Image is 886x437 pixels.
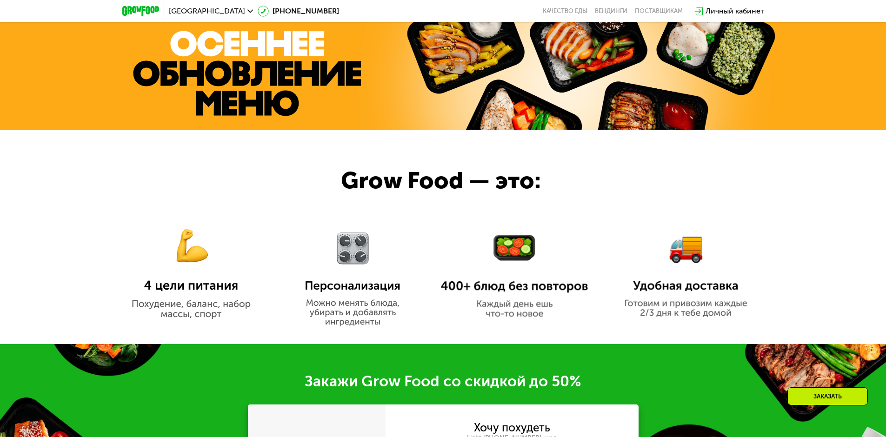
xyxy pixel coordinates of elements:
[787,387,868,405] div: Заказать
[169,7,245,15] span: [GEOGRAPHIC_DATA]
[543,7,587,15] a: Качество еды
[706,6,764,17] div: Личный кабинет
[341,163,576,199] div: Grow Food — это:
[635,7,683,15] div: поставщикам
[595,7,627,15] a: Вендинги
[474,423,550,433] div: Хочу похудеть
[258,6,339,17] a: [PHONE_NUMBER]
